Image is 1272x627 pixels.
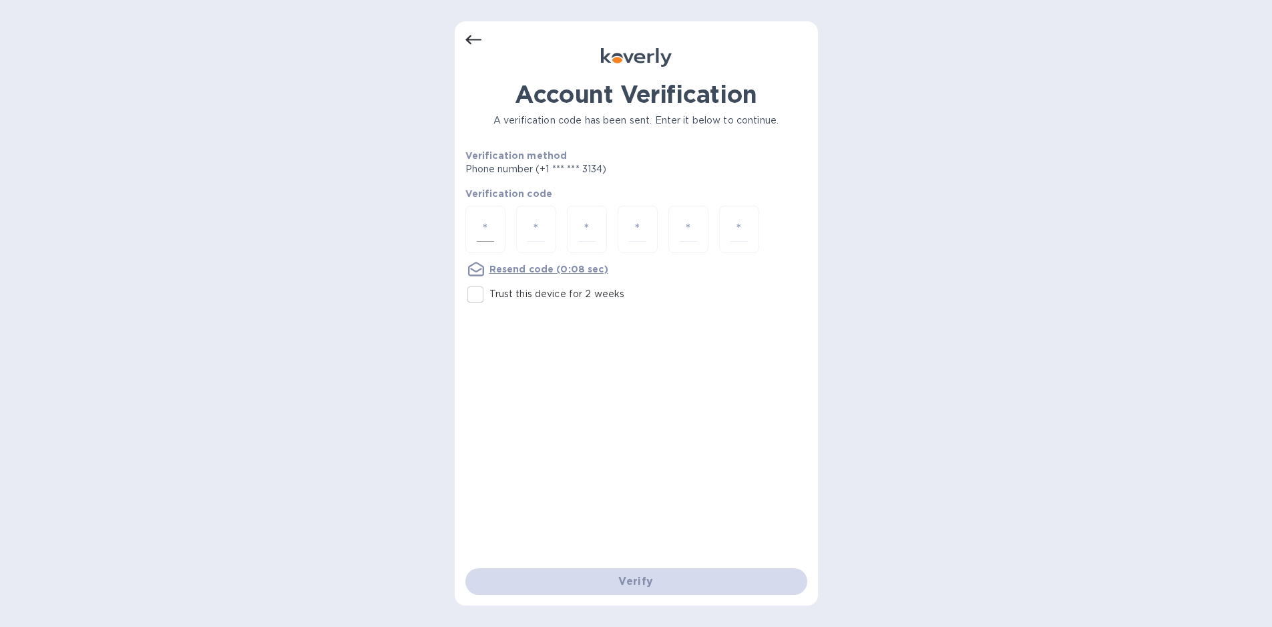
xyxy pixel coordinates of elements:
[465,114,807,128] p: A verification code has been sent. Enter it below to continue.
[489,287,625,301] p: Trust this device for 2 weeks
[465,150,568,161] b: Verification method
[465,187,807,200] p: Verification code
[465,80,807,108] h1: Account Verification
[489,264,608,274] u: Resend code (0:08 sec)
[465,162,709,176] p: Phone number (+1 *** *** 3134)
